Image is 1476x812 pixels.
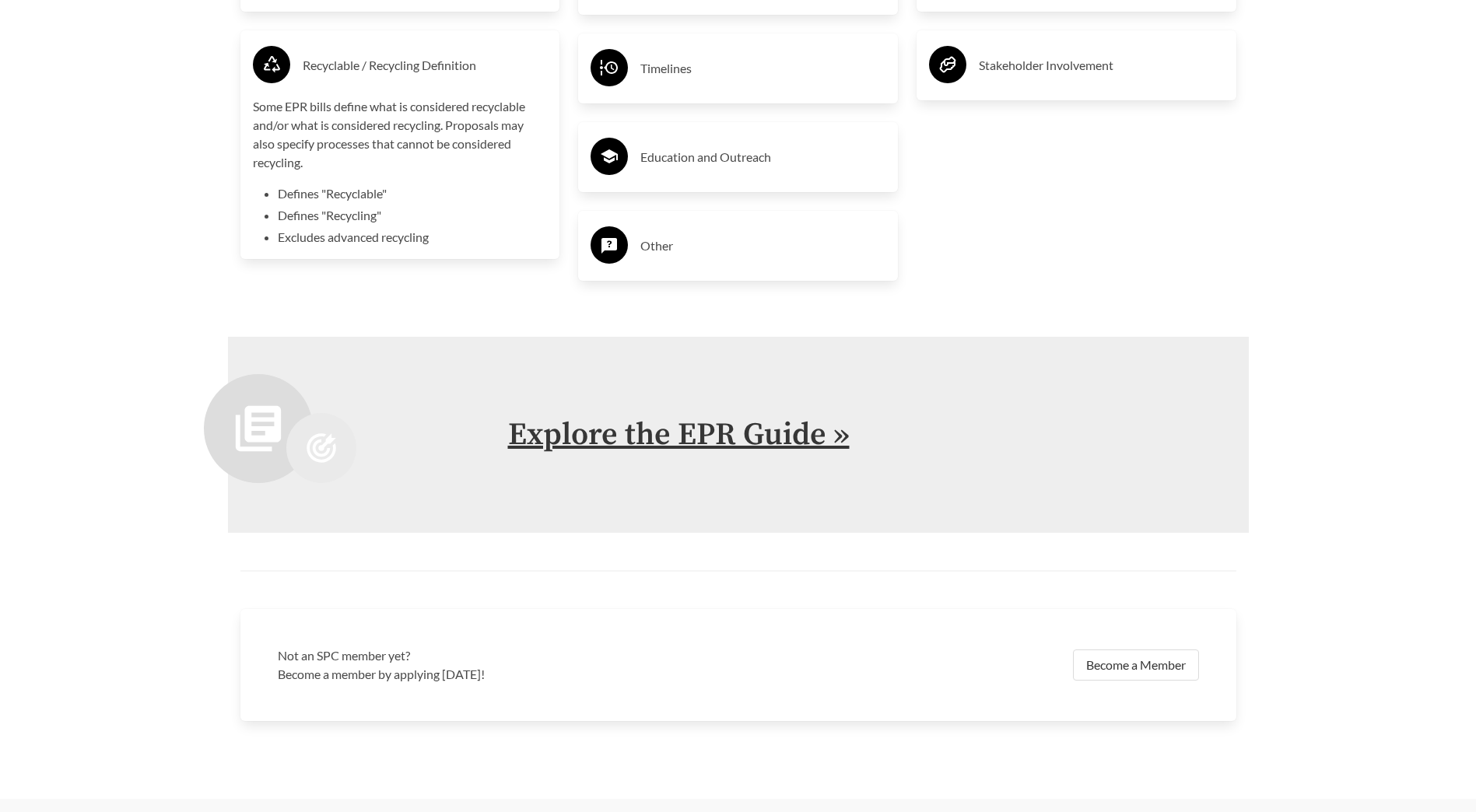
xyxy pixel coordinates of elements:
[278,228,548,247] li: Excludes advanced recycling
[640,233,885,258] h3: Other
[640,56,885,81] h3: Timelines
[303,53,548,78] h3: Recyclable / Recycling Definition
[508,415,850,454] a: Explore the EPR Guide »
[640,145,885,170] h3: Education and Outreach
[278,206,548,225] li: Defines "Recycling"
[278,184,548,203] li: Defines "Recyclable"
[278,665,729,684] p: Become a member by applying [DATE]!
[253,97,548,172] p: Some EPR bills define what is considered recyclable and/or what is considered recycling. Proposal...
[979,53,1224,78] h3: Stakeholder Involvement
[278,646,729,665] h3: Not an SPC member yet?
[1073,649,1199,681] a: Become a Member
